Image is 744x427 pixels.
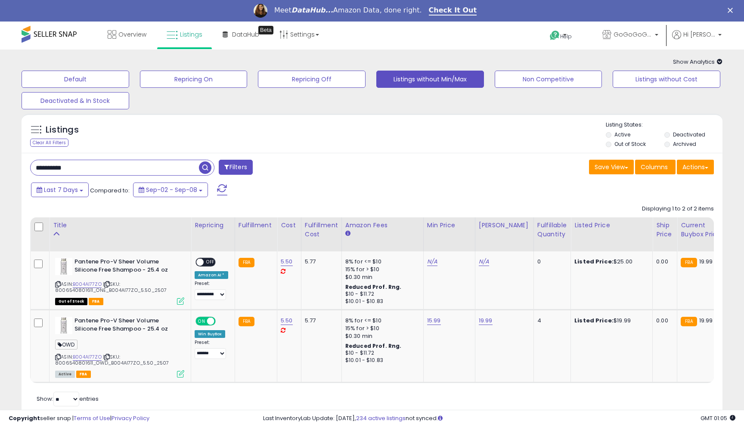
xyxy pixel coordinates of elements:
i: DataHub... [291,6,333,14]
button: Default [22,71,129,88]
div: Meet Amazon Data, done right. [274,6,422,15]
label: Active [614,131,630,138]
span: Overview [118,30,146,39]
div: Repricing [195,221,231,230]
div: Cost [281,221,298,230]
a: Privacy Policy [112,414,149,422]
div: 8% for <= $10 [345,258,417,266]
a: N/A [479,257,489,266]
span: 2025-09-16 01:05 GMT [701,414,735,422]
div: Fulfillable Quantity [537,221,567,239]
div: $0.30 min [345,273,417,281]
button: Columns [635,160,676,174]
button: Actions [677,160,714,174]
span: Compared to: [90,186,130,195]
span: | SKU: 8006540801611_OWD_B004AI77ZO_5.50_2507 [55,353,169,366]
div: 15% for > $10 [345,325,417,332]
div: Amazon AI * [195,271,228,279]
span: ON [196,318,207,325]
span: Last 7 Days [44,186,78,194]
span: Listings [180,30,202,39]
b: Listed Price: [574,316,614,325]
div: 8% for <= $10 [345,317,417,325]
span: OWD [55,340,77,350]
a: Check It Out [429,6,477,15]
button: Non Competitive [495,71,602,88]
b: Pantene Pro-V Sheer Volume Silicone Free Shampoo - 25.4 oz [74,317,179,335]
a: Settings [273,22,325,47]
div: Win BuyBox [195,330,225,338]
div: $10.01 - $10.83 [345,298,417,305]
span: Hi [PERSON_NAME] [683,30,716,39]
label: Deactivated [673,131,705,138]
small: FBA [681,258,697,267]
h5: Listings [46,124,79,136]
a: 5.50 [281,316,293,325]
span: OFF [214,318,228,325]
img: Profile image for Georgie [254,4,267,18]
a: DataHub [216,22,266,47]
label: Archived [673,140,696,148]
button: Filters [219,160,252,175]
span: Columns [641,163,668,171]
button: Repricing Off [258,71,366,88]
div: 5.77 [305,258,335,266]
span: All listings currently available for purchase on Amazon [55,371,75,378]
button: Repricing On [140,71,248,88]
span: | SKU: 8006540801611_ONE_B004AI77ZO_5.50_2507 [55,281,167,294]
a: N/A [427,257,437,266]
a: Terms of Use [74,414,110,422]
div: 0 [537,258,564,266]
div: $0.30 min [345,332,417,340]
a: 234 active listings [356,414,406,422]
small: Amazon Fees. [345,230,350,238]
img: 41gzljJ5iWL._SL40_.jpg [55,317,72,334]
img: 41gzljJ5iWL._SL40_.jpg [55,258,72,275]
button: Last 7 Days [31,183,89,197]
b: Pantene Pro-V Sheer Volume Silicone Free Shampoo - 25.4 oz [74,258,179,276]
i: Get Help [549,30,560,41]
b: Reduced Prof. Rng. [345,342,402,350]
div: Tooltip anchor [258,26,273,34]
div: seller snap | | [9,415,149,423]
div: $10.01 - $10.83 [345,357,417,364]
div: Close [728,8,736,13]
span: Help [560,33,572,40]
span: OFF [204,259,217,266]
span: 19.99 [699,316,713,325]
div: ASIN: [55,317,184,377]
div: Fulfillment Cost [305,221,338,239]
span: All listings that are currently out of stock and unavailable for purchase on Amazon [55,298,87,305]
small: FBA [239,258,254,267]
a: Listings [160,22,209,47]
div: Clear All Filters [30,139,68,147]
div: 0.00 [656,317,670,325]
div: Preset: [195,340,228,359]
a: Help [543,24,589,50]
button: Listings without Cost [613,71,720,88]
strong: Copyright [9,414,40,422]
span: GoGoGoGoneLLC [614,30,652,39]
div: Fulfillment [239,221,273,230]
span: 19.99 [699,257,713,266]
a: 19.99 [479,316,493,325]
div: Title [53,221,187,230]
div: 0.00 [656,258,670,266]
button: Deactivated & In Stock [22,92,129,109]
b: Reduced Prof. Rng. [345,283,402,291]
small: FBA [239,317,254,326]
span: DataHub [232,30,259,39]
div: Preset: [195,281,228,300]
div: Listed Price [574,221,649,230]
a: B004AI77ZO [73,353,102,361]
a: GoGoGoGoneLLC [596,22,665,50]
div: Displaying 1 to 2 of 2 items [642,205,714,213]
div: [PERSON_NAME] [479,221,530,230]
div: Amazon Fees [345,221,420,230]
label: Out of Stock [614,140,646,148]
div: 4 [537,317,564,325]
div: 5.77 [305,317,335,325]
span: Show: entries [37,395,99,403]
button: Save View [589,160,634,174]
span: FBA [76,371,91,378]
